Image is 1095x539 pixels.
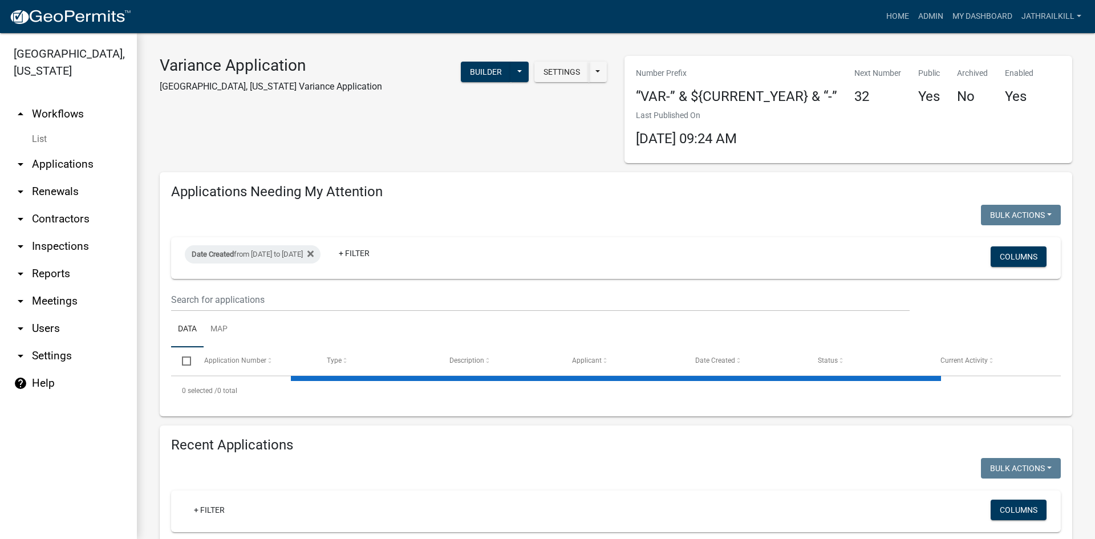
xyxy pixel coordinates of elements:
[316,347,439,375] datatable-header-cell: Type
[854,88,901,105] h4: 32
[171,184,1061,200] h4: Applications Needing My Attention
[991,500,1047,520] button: Columns
[192,250,234,258] span: Date Created
[449,356,484,364] span: Description
[193,347,315,375] datatable-header-cell: Application Number
[14,212,27,226] i: arrow_drop_down
[327,356,342,364] span: Type
[854,67,901,79] p: Next Number
[171,347,193,375] datatable-header-cell: Select
[918,67,940,79] p: Public
[981,205,1061,225] button: Bulk Actions
[948,6,1017,27] a: My Dashboard
[185,500,234,520] a: + Filter
[182,387,217,395] span: 0 selected /
[940,356,988,364] span: Current Activity
[14,376,27,390] i: help
[171,376,1061,405] div: 0 total
[330,243,379,264] a: + Filter
[439,347,561,375] datatable-header-cell: Description
[14,185,27,198] i: arrow_drop_down
[14,157,27,171] i: arrow_drop_down
[1005,88,1033,105] h4: Yes
[14,107,27,121] i: arrow_drop_up
[171,288,910,311] input: Search for applications
[1005,67,1033,79] p: Enabled
[561,347,684,375] datatable-header-cell: Applicant
[957,67,988,79] p: Archived
[914,6,948,27] a: Admin
[684,347,806,375] datatable-header-cell: Date Created
[930,347,1052,375] datatable-header-cell: Current Activity
[981,458,1061,479] button: Bulk Actions
[204,356,266,364] span: Application Number
[204,311,234,348] a: Map
[991,246,1047,267] button: Columns
[807,347,930,375] datatable-header-cell: Status
[14,322,27,335] i: arrow_drop_down
[636,67,837,79] p: Number Prefix
[918,88,940,105] h4: Yes
[636,88,837,105] h4: “VAR-” & ${CURRENT_YEAR} & “-”
[14,349,27,363] i: arrow_drop_down
[636,131,737,147] span: [DATE] 09:24 AM
[14,240,27,253] i: arrow_drop_down
[160,80,382,94] p: [GEOGRAPHIC_DATA], [US_STATE] Variance Application
[957,88,988,105] h4: No
[160,56,382,75] h3: Variance Application
[171,311,204,348] a: Data
[14,267,27,281] i: arrow_drop_down
[572,356,602,364] span: Applicant
[461,62,511,82] button: Builder
[171,437,1061,453] h4: Recent Applications
[534,62,589,82] button: Settings
[1017,6,1086,27] a: Jathrailkill
[882,6,914,27] a: Home
[636,110,737,121] p: Last Published On
[818,356,838,364] span: Status
[185,245,321,264] div: from [DATE] to [DATE]
[695,356,735,364] span: Date Created
[14,294,27,308] i: arrow_drop_down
